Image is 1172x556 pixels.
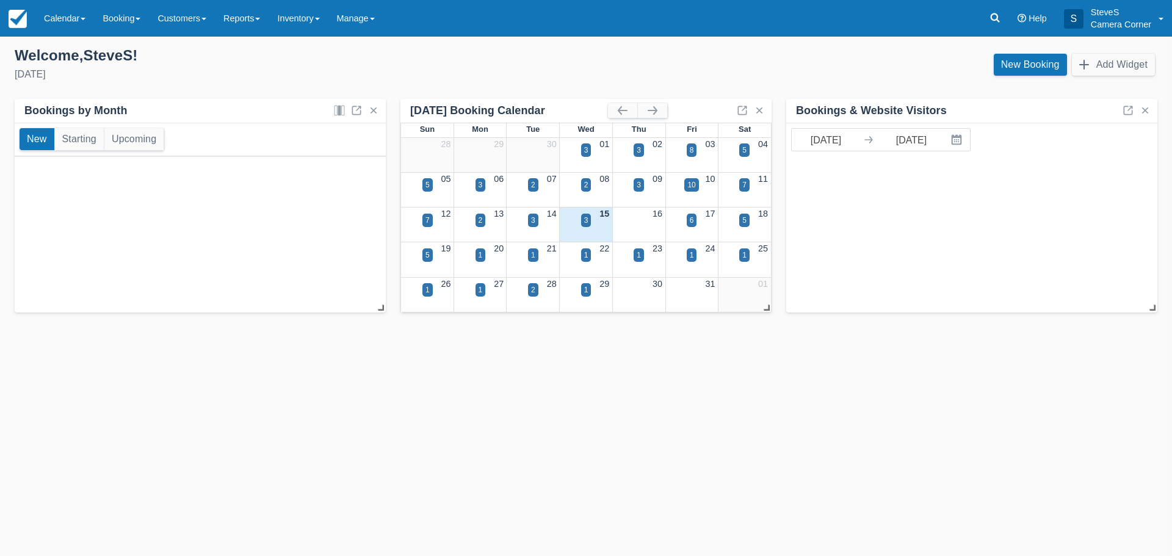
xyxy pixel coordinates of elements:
a: 21 [547,244,557,253]
a: 17 [705,209,715,218]
span: Tue [526,125,540,134]
a: 13 [494,209,504,218]
div: Welcome , SteveS ! [15,46,576,65]
span: Thu [632,125,646,134]
a: 12 [441,209,451,218]
button: New [20,128,54,150]
div: 1 [584,284,588,295]
div: [DATE] Booking Calendar [410,104,608,118]
a: 06 [494,174,504,184]
span: Wed [577,125,594,134]
a: 02 [653,139,662,149]
div: 3 [479,179,483,190]
a: 08 [599,174,609,184]
div: S [1064,9,1083,29]
div: Bookings by Month [24,104,128,118]
div: 3 [531,215,535,226]
a: 28 [547,279,557,289]
div: 2 [479,215,483,226]
div: 5 [742,215,747,226]
i: Help [1018,14,1026,23]
div: 7 [425,215,430,226]
div: 1 [637,250,641,261]
input: Start Date [792,129,860,151]
a: 30 [653,279,662,289]
div: 1 [425,284,430,295]
input: End Date [877,129,946,151]
a: 18 [758,209,768,218]
div: 8 [690,145,694,156]
a: 26 [441,279,451,289]
div: [DATE] [15,67,576,82]
div: 1 [531,250,535,261]
a: 27 [494,279,504,289]
a: 14 [547,209,557,218]
div: 2 [531,179,535,190]
div: 5 [425,250,430,261]
div: 1 [479,284,483,295]
a: 15 [599,209,609,218]
a: 28 [441,139,451,149]
a: 19 [441,244,451,253]
button: Upcoming [104,128,164,150]
a: 20 [494,244,504,253]
div: 5 [742,145,747,156]
div: 1 [584,250,588,261]
a: 16 [653,209,662,218]
a: 23 [653,244,662,253]
div: 1 [479,250,483,261]
a: 07 [547,174,557,184]
a: 09 [653,174,662,184]
div: 10 [687,179,695,190]
a: 22 [599,244,609,253]
span: Fri [687,125,697,134]
a: 30 [547,139,557,149]
button: Interact with the calendar and add the check-in date for your trip. [946,129,970,151]
p: Camera Corner [1091,18,1151,31]
div: 3 [584,145,588,156]
a: 25 [758,244,768,253]
div: 6 [690,215,694,226]
a: New Booking [994,54,1067,76]
a: 29 [494,139,504,149]
a: 03 [705,139,715,149]
p: SteveS [1091,6,1151,18]
a: 05 [441,174,451,184]
span: Sat [739,125,751,134]
div: 3 [637,179,641,190]
img: checkfront-main-nav-mini-logo.png [9,10,27,28]
span: Sun [420,125,435,134]
button: Add Widget [1072,54,1155,76]
a: 29 [599,279,609,289]
div: 3 [584,215,588,226]
a: 10 [705,174,715,184]
div: 3 [637,145,641,156]
span: Help [1029,13,1047,23]
a: 01 [599,139,609,149]
a: 24 [705,244,715,253]
a: 11 [758,174,768,184]
div: 1 [742,250,747,261]
span: Mon [472,125,488,134]
button: Starting [55,128,104,150]
div: 2 [584,179,588,190]
a: 31 [705,279,715,289]
div: 2 [531,284,535,295]
div: 5 [425,179,430,190]
div: 1 [690,250,694,261]
div: 7 [742,179,747,190]
a: 04 [758,139,768,149]
a: 01 [758,279,768,289]
div: Bookings & Website Visitors [796,104,947,118]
